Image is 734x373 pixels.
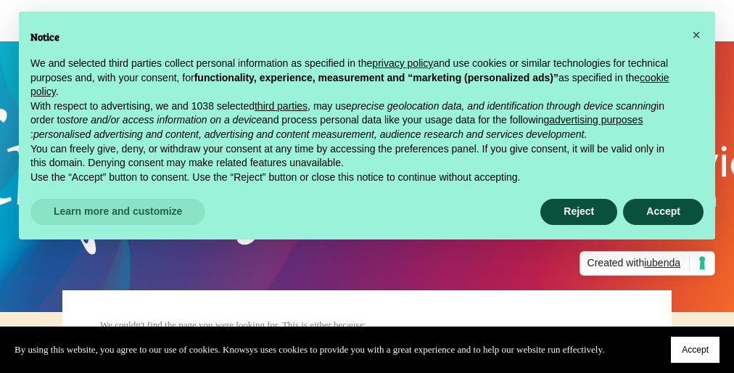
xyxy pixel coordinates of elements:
[644,257,680,269] span: iubenda
[30,99,680,142] p: With respect to advertising, we and 1038 selected , may use in order to and process personal data...
[671,337,719,363] button: Accept
[580,251,715,276] a: Created withiubenda
[682,345,709,355] span: Accept
[587,256,690,271] span: Created with
[30,29,680,45] h2: Notice
[540,199,617,225] button: Reject
[549,113,643,128] button: advertising purposes
[100,317,477,333] p: We couldn't find the page you were looking for. This is either because:
[352,100,656,112] em: precise geolocation data, and identification through device scanning
[15,342,604,358] p: By using this website, you agree to our use of cookies. Knowsys uses cookies to provide you with ...
[623,199,704,225] button: Accept
[65,114,262,126] em: store and/or access information on a device
[255,99,308,114] button: third parties
[372,57,433,69] a: privacy policy
[30,72,669,98] a: cookie policy
[194,72,558,83] strong: functionality, experience, measurement and “marketing (personalized ads)”
[692,27,701,43] span: ×
[30,142,680,171] p: You can freely give, deny, or withdraw your consent at any time by accessing the preferences pane...
[30,199,205,225] button: Learn more and customize
[30,57,680,99] p: We and selected third parties collect personal information as specified in the and use cookies or...
[33,128,587,140] em: personalised advertising and content, advertising and content measurement, audience research and ...
[685,23,708,46] button: Close this notice
[30,171,680,185] p: Use the “Accept” button to consent. Use the “Reject” button or close this notice to continue with...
